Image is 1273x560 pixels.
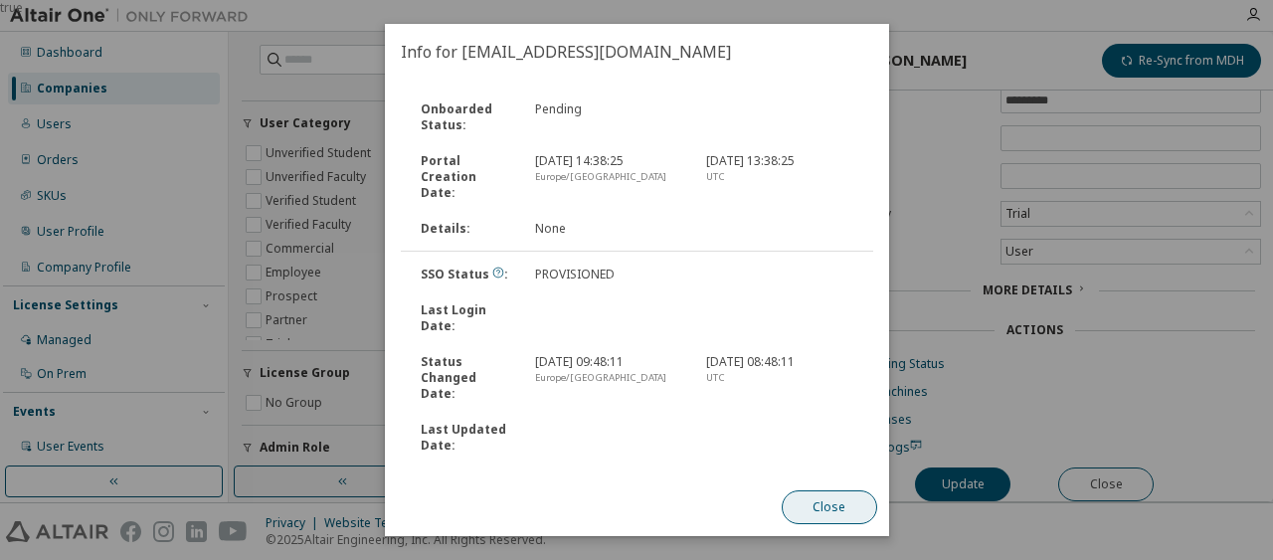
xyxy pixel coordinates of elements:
div: None [522,221,693,237]
div: Last Updated Date : [409,422,523,454]
h2: Info for [EMAIL_ADDRESS][DOMAIN_NAME] [385,24,889,80]
div: Europe/[GEOGRAPHIC_DATA] [534,370,681,386]
div: SSO Status : [409,267,523,282]
div: Onboarded Status : [409,101,523,133]
div: Last Login Date : [409,302,523,334]
div: [DATE] 08:48:11 [693,354,864,402]
div: [DATE] 13:38:25 [693,153,864,201]
div: Details : [409,221,523,237]
div: PROVISIONED [522,267,693,282]
div: Europe/[GEOGRAPHIC_DATA] [534,169,681,185]
div: Status Changed Date : [409,354,523,402]
div: Pending [522,101,693,133]
div: [DATE] 09:48:11 [522,354,693,402]
div: UTC [705,169,852,185]
div: UTC [705,370,852,386]
button: Close [781,490,876,524]
div: Portal Creation Date : [409,153,523,201]
div: [DATE] 14:38:25 [522,153,693,201]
